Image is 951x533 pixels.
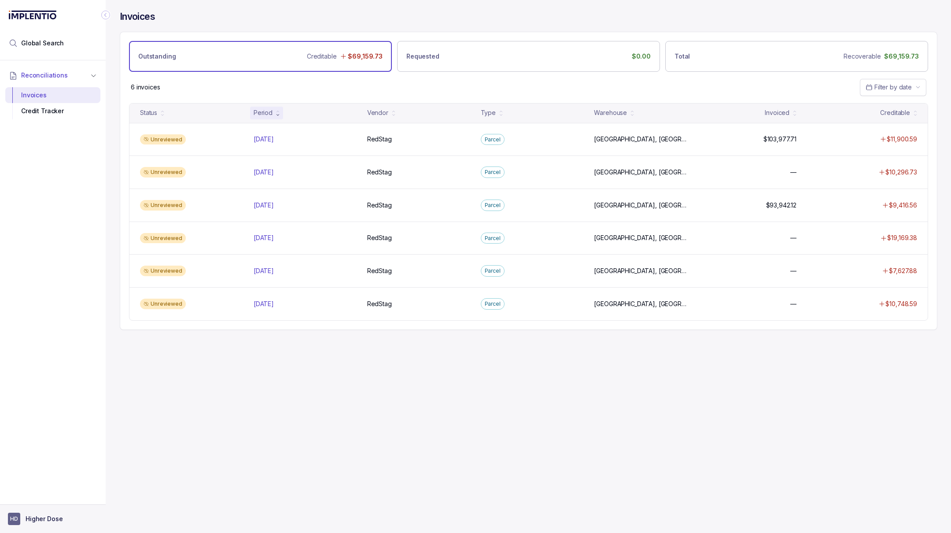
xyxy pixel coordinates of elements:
p: [DATE] [254,233,274,242]
span: Filter by date [874,83,912,91]
p: Parcel [485,266,501,275]
span: Reconciliations [21,71,68,80]
div: Unreviewed [140,299,186,309]
p: RedStag [367,135,392,144]
p: $0.00 [632,52,651,61]
p: $19,169.38 [887,233,917,242]
p: RedStag [367,300,392,308]
p: $93,942.12 [766,201,797,210]
div: Invoiced [765,108,789,117]
p: Parcel [485,201,501,210]
p: $10,748.59 [885,300,917,308]
p: Creditable [307,52,337,61]
div: Type [481,108,496,117]
p: Recoverable [844,52,881,61]
div: Unreviewed [140,200,186,211]
div: Period [254,108,273,117]
search: Date Range Picker [866,83,912,92]
p: $103,977.71 [763,135,796,144]
p: [DATE] [254,135,274,144]
p: [GEOGRAPHIC_DATA], [GEOGRAPHIC_DATA] [594,233,690,242]
p: [DATE] [254,168,274,177]
p: Parcel [485,135,501,144]
p: $10,296.73 [885,168,917,177]
span: User initials [8,513,20,525]
p: [GEOGRAPHIC_DATA], [GEOGRAPHIC_DATA] [594,266,690,275]
p: RedStag [367,233,392,242]
p: $11,900.59 [887,135,917,144]
p: — [790,266,796,275]
div: Status [140,108,157,117]
div: Unreviewed [140,167,186,178]
p: $69,159.73 [348,52,383,61]
p: RedStag [367,168,392,177]
div: Vendor [367,108,388,117]
div: Unreviewed [140,233,186,244]
p: [GEOGRAPHIC_DATA], [GEOGRAPHIC_DATA] [594,201,690,210]
div: Unreviewed [140,266,186,276]
h4: Invoices [120,11,155,23]
p: Higher Dose [26,514,63,523]
p: Total [675,52,690,61]
span: Global Search [21,39,64,48]
div: Reconciliations [5,85,100,121]
button: Reconciliations [5,66,100,85]
p: [DATE] [254,266,274,275]
p: $7,627.88 [889,266,917,275]
p: [GEOGRAPHIC_DATA], [GEOGRAPHIC_DATA] [594,135,690,144]
p: RedStag [367,266,392,275]
div: Creditable [880,108,910,117]
p: Outstanding [138,52,176,61]
p: — [790,300,796,308]
p: [DATE] [254,300,274,308]
div: Credit Tracker [12,103,93,119]
p: $9,416.56 [889,201,917,210]
p: [GEOGRAPHIC_DATA], [GEOGRAPHIC_DATA] [594,168,690,177]
div: Invoices [12,87,93,103]
p: Parcel [485,234,501,243]
div: Unreviewed [140,134,186,145]
p: [GEOGRAPHIC_DATA], [GEOGRAPHIC_DATA] [594,300,690,308]
div: Remaining page entries [131,83,160,92]
p: RedStag [367,201,392,210]
button: User initialsHigher Dose [8,513,98,525]
p: Parcel [485,300,501,308]
p: 6 invoices [131,83,160,92]
div: Collapse Icon [100,10,111,20]
p: Requested [406,52,439,61]
p: — [790,233,796,242]
p: — [790,168,796,177]
p: Parcel [485,168,501,177]
p: $69,159.73 [884,52,919,61]
p: [DATE] [254,201,274,210]
button: Date Range Picker [860,79,926,96]
div: Warehouse [594,108,627,117]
